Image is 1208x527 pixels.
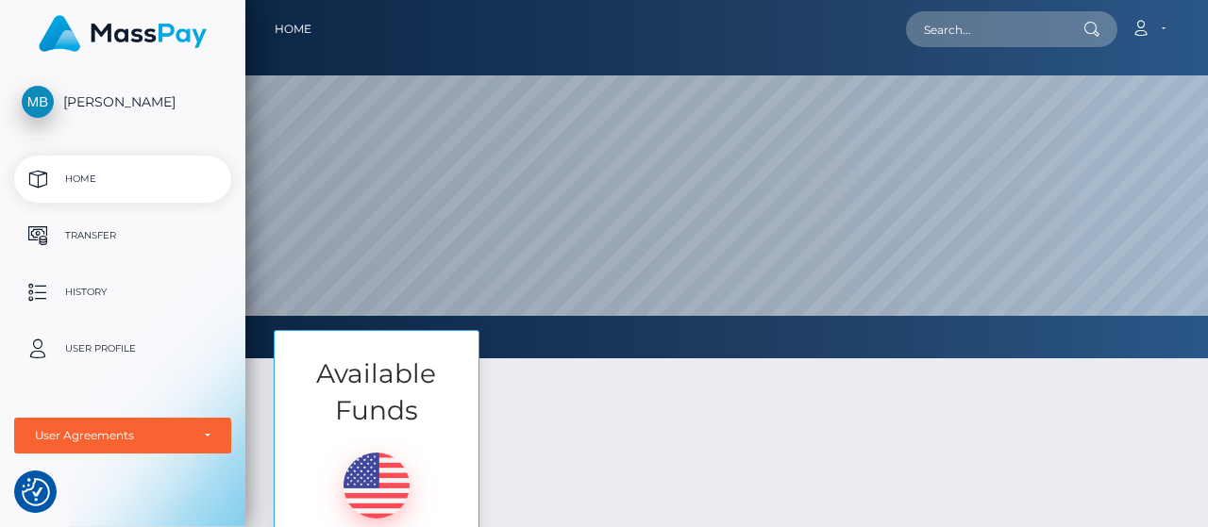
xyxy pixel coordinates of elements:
a: Home [14,156,231,203]
a: Transfer [14,212,231,259]
p: User Profile [22,335,224,363]
h3: Available Funds [275,355,478,429]
input: Search... [906,11,1083,47]
button: User Agreements [14,418,231,453]
img: Revisit consent button [22,478,50,506]
a: History [14,269,231,316]
p: Transfer [22,222,224,250]
p: Home [22,165,224,193]
p: History [22,278,224,306]
button: Consent Preferences [22,478,50,506]
a: User Profile [14,325,231,372]
div: User Agreements [35,428,190,443]
img: MassPay [39,15,207,52]
img: USD.png [344,453,410,519]
a: Home [275,9,311,49]
span: [PERSON_NAME] [14,93,231,110]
